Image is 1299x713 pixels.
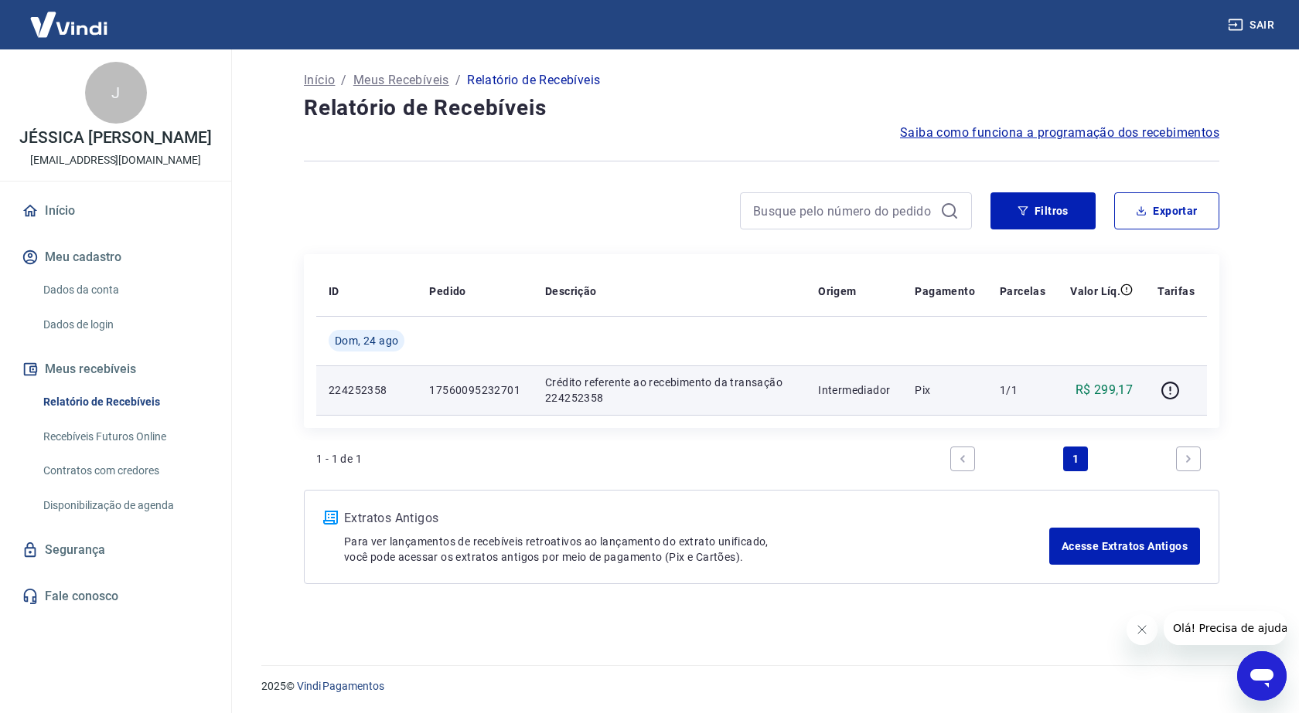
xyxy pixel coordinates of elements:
[37,490,213,521] a: Disponibilização de agenda
[19,194,213,228] a: Início
[19,352,213,386] button: Meus recebíveis
[335,333,398,348] span: Dom, 24 ago
[944,440,1207,477] ul: Pagination
[950,446,975,471] a: Previous page
[323,511,338,525] img: ícone
[1063,446,1088,471] a: Page 1 is your current page
[19,130,212,146] p: JÉSSICA [PERSON_NAME]
[304,93,1219,124] h4: Relatório de Recebíveis
[1114,192,1219,229] button: Exportar
[19,1,119,48] img: Vindi
[1049,528,1200,565] a: Acesse Extratos Antigos
[1070,284,1120,299] p: Valor Líq.
[316,451,362,467] p: 1 - 1 de 1
[1237,651,1287,701] iframe: Botão para abrir a janela de mensagens
[1000,382,1045,398] p: 1/1
[341,71,346,90] p: /
[818,382,890,398] p: Intermediador
[344,509,1049,528] p: Extratos Antigos
[1158,284,1195,299] p: Tarifas
[37,386,213,418] a: Relatório de Recebíveis
[1164,611,1287,645] iframe: Mensagem da empresa
[900,124,1219,142] a: Saiba como funciona a programação dos recebimentos
[545,284,597,299] p: Descrição
[818,284,856,299] p: Origem
[37,274,213,306] a: Dados da conta
[37,455,213,487] a: Contratos com credores
[30,152,201,168] p: [EMAIL_ADDRESS][DOMAIN_NAME]
[353,71,449,90] a: Meus Recebíveis
[344,534,1049,565] p: Para ver lançamentos de recebíveis retroativos ao lançamento do extrato unificado, você pode aces...
[329,382,404,398] p: 224252358
[1076,381,1134,399] p: R$ 299,17
[297,680,384,692] a: Vindi Pagamentos
[990,192,1096,229] button: Filtros
[19,533,213,567] a: Segurança
[753,199,934,222] input: Busque pelo número do pedido
[37,309,213,341] a: Dados de login
[1000,284,1045,299] p: Parcelas
[9,11,130,23] span: Olá! Precisa de ajuda?
[37,421,213,453] a: Recebíveis Futuros Online
[915,284,975,299] p: Pagamento
[261,678,1262,694] p: 2025 ©
[85,62,147,124] div: J
[329,284,339,299] p: ID
[1176,446,1201,471] a: Next page
[429,382,520,398] p: 17560095232701
[915,382,975,398] p: Pix
[304,71,335,90] a: Início
[467,71,600,90] p: Relatório de Recebíveis
[19,240,213,274] button: Meu cadastro
[455,71,461,90] p: /
[429,284,465,299] p: Pedido
[545,375,793,406] p: Crédito referente ao recebimento da transação 224252358
[19,579,213,613] a: Fale conosco
[1127,614,1158,645] iframe: Fechar mensagem
[1225,11,1280,39] button: Sair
